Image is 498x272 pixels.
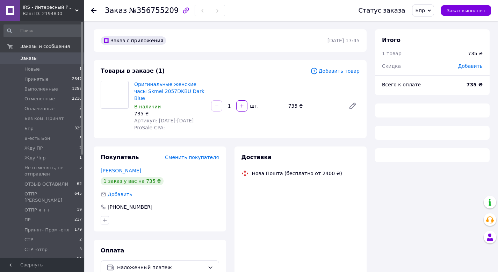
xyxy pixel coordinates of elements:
[415,8,425,13] span: Бпр
[72,86,82,92] span: 1257
[24,165,79,177] span: Не отменять, не отправлен
[24,246,48,253] span: СТР -отпр
[74,191,82,203] span: 645
[24,155,45,161] span: Жду Чпр
[23,10,84,17] div: Ваш ID: 2194830
[24,191,74,203] span: ОТПР [PERSON_NAME]
[20,55,37,62] span: Заказы
[74,227,82,233] span: 179
[79,165,82,177] span: 5
[24,76,49,83] span: Принятые
[165,155,219,160] span: Сменить покупателя
[458,63,483,69] span: Добавить
[91,7,96,14] div: Вернуться назад
[24,126,34,132] span: Бпр
[241,154,272,160] span: Доставка
[79,106,82,112] span: 2
[310,67,360,75] span: Добавить товар
[24,106,55,112] span: Оплаченные
[134,118,194,123] span: Артикул: [DATE]-[DATE]
[101,247,124,254] span: Оплата
[74,217,82,223] span: 217
[79,135,82,142] span: 3
[108,192,132,197] span: Добавить
[101,177,164,185] div: 1 заказ у вас на 735 ₴
[77,207,82,213] span: 19
[101,168,141,173] a: [PERSON_NAME]
[24,86,58,92] span: Выполненные
[24,115,64,122] span: Без ком, Принят
[72,76,82,83] span: 2647
[24,145,43,151] span: Жду ПР
[134,104,161,109] span: В наличии
[129,6,179,15] span: №356755209
[79,155,82,161] span: 1
[382,82,421,87] span: Всего к оплате
[468,50,483,57] div: 735 ₴
[134,125,165,130] span: ProSale CPA:
[79,115,82,122] span: 3
[24,256,33,263] span: чПР
[250,170,344,177] div: Нова Пошта (бесплатно от 2400 ₴)
[359,7,405,14] div: Статус заказа
[74,126,82,132] span: 329
[24,135,50,142] span: В-есть Бон
[382,37,400,43] span: Итого
[447,8,485,13] span: Заказ выполнен
[101,36,166,45] div: Заказ с приложения
[467,82,483,87] b: 735 ₴
[441,5,491,16] button: Заказ выполнен
[105,6,127,15] span: Заказ
[24,66,40,72] span: Новые
[107,203,153,210] div: [PHONE_NUMBER]
[346,99,360,113] a: Редактировать
[24,96,55,102] span: Отмененные
[134,81,204,101] a: Оригинальные женские часы Skmei 2057DKBU Dark Blue
[20,43,70,50] span: Заказы и сообщения
[79,145,82,151] span: 2
[79,237,82,243] span: 2
[79,246,82,253] span: 3
[382,51,402,56] span: 1 товар
[117,264,205,271] span: Наложенный платеж
[327,38,360,43] time: [DATE] 17:45
[382,63,401,69] span: Скидка
[24,217,31,223] span: ПР
[101,154,139,160] span: Покупатель
[286,101,343,111] div: 735 ₴
[79,66,82,72] span: 1
[77,181,82,187] span: 62
[23,4,75,10] span: IRS - Интересный Результативный Шопинг
[24,181,68,187] span: ОТЗЫВ ОСТАВИЛИ
[77,256,82,263] span: 19
[248,102,259,109] div: шт.
[24,207,50,213] span: ОТПР я ++
[3,24,82,37] input: Поиск
[134,110,205,117] div: 735 ₴
[101,67,165,74] span: Товары в заказе (1)
[24,227,70,233] span: Принят- Пром -опл
[72,96,82,102] span: 2210
[24,237,33,243] span: СТР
